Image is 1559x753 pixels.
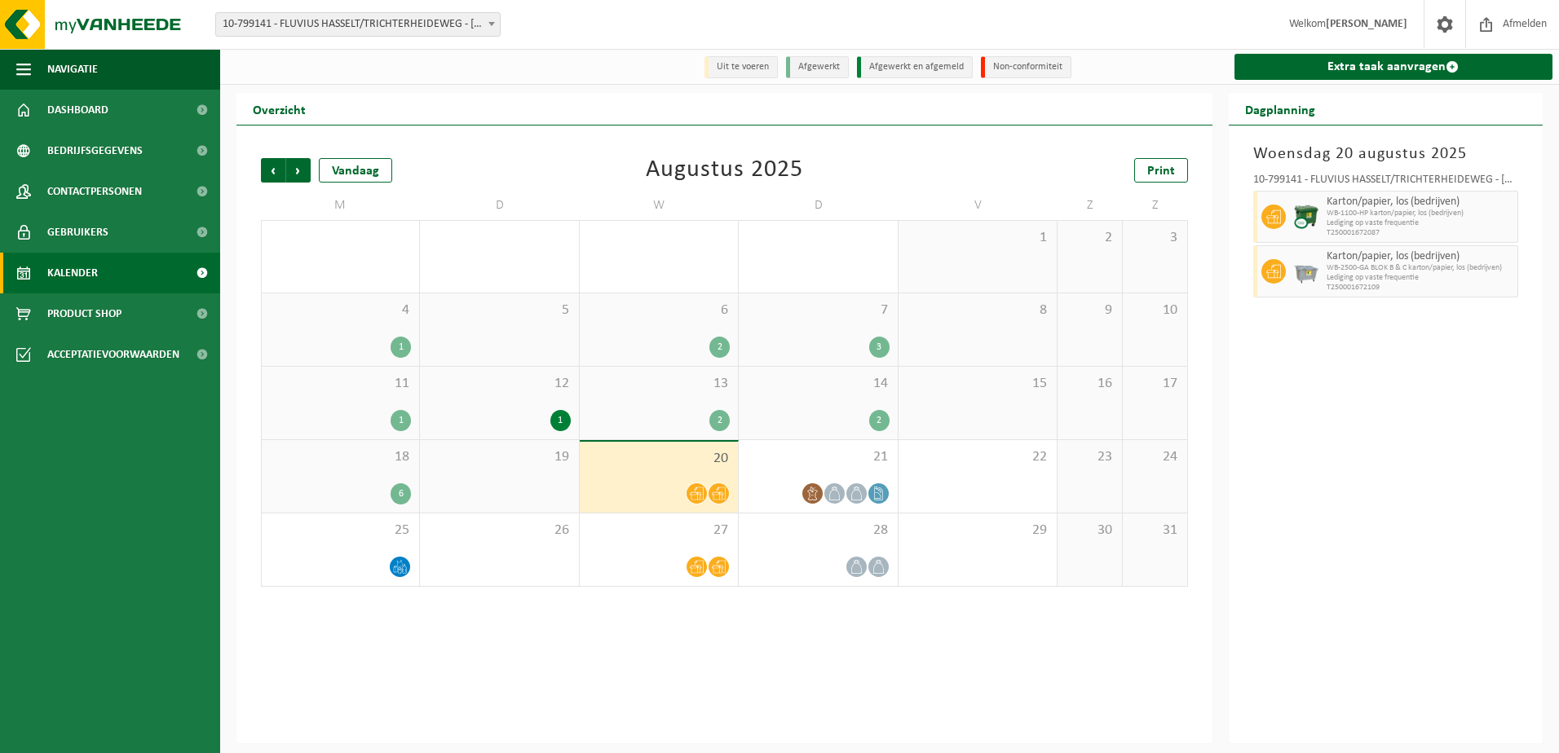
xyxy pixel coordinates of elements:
[1327,263,1514,273] span: WB-2500-GA BLOK B & C karton/papier, los (bedrijven)
[550,410,571,431] div: 1
[869,410,890,431] div: 2
[1066,302,1114,319] span: 9
[907,375,1049,393] span: 15
[580,191,739,220] td: W
[391,483,411,504] div: 6
[1294,205,1318,229] img: WB-1100-CU
[747,375,889,393] span: 14
[747,448,889,466] span: 21
[215,12,501,37] span: 10-799141 - FLUVIUS HASSELT/TRICHTERHEIDEWEG - HASSELT
[1327,283,1514,293] span: T250001672109
[261,191,420,220] td: M
[47,253,98,293] span: Kalender
[981,56,1071,78] li: Non-conformiteit
[1326,18,1407,30] strong: [PERSON_NAME]
[216,13,500,36] span: 10-799141 - FLUVIUS HASSELT/TRICHTERHEIDEWEG - HASSELT
[907,302,1049,319] span: 8
[1294,259,1318,284] img: WB-2500-GAL-GY-04
[47,212,108,253] span: Gebruikers
[47,90,108,130] span: Dashboard
[1131,522,1179,539] span: 31
[869,337,890,358] div: 3
[1327,209,1514,218] span: WB-1100-HP karton/papier, los (bedrijven)
[391,410,411,431] div: 1
[1131,302,1179,319] span: 10
[236,93,322,125] h2: Overzicht
[1058,191,1123,220] td: Z
[709,337,730,358] div: 2
[1327,228,1514,238] span: T250001672087
[420,191,579,220] td: D
[588,375,730,393] span: 13
[286,158,311,183] span: Volgende
[747,302,889,319] span: 7
[1123,191,1188,220] td: Z
[270,522,411,539] span: 25
[428,375,570,393] span: 12
[786,56,849,78] li: Afgewerkt
[47,49,98,90] span: Navigatie
[47,334,179,375] span: Acceptatievoorwaarden
[391,337,411,358] div: 1
[1253,174,1519,191] div: 10-799141 - FLUVIUS HASSELT/TRICHTERHEIDEWEG - [GEOGRAPHIC_DATA]
[1066,448,1114,466] span: 23
[428,522,570,539] span: 26
[270,302,411,319] span: 4
[739,191,898,220] td: D
[1066,229,1114,247] span: 2
[899,191,1058,220] td: V
[1066,375,1114,393] span: 16
[47,171,142,212] span: Contactpersonen
[428,448,570,466] span: 19
[1066,522,1114,539] span: 30
[1253,142,1519,166] h3: Woensdag 20 augustus 2025
[907,448,1049,466] span: 22
[1327,196,1514,209] span: Karton/papier, los (bedrijven)
[907,229,1049,247] span: 1
[47,293,121,334] span: Product Shop
[857,56,973,78] li: Afgewerkt en afgemeld
[1131,229,1179,247] span: 3
[270,375,411,393] span: 11
[1327,273,1514,283] span: Lediging op vaste frequentie
[1131,448,1179,466] span: 24
[588,450,730,468] span: 20
[1327,218,1514,228] span: Lediging op vaste frequentie
[907,522,1049,539] span: 29
[646,158,803,183] div: Augustus 2025
[428,302,570,319] span: 5
[588,522,730,539] span: 27
[1234,54,1553,80] a: Extra taak aanvragen
[319,158,392,183] div: Vandaag
[709,410,730,431] div: 2
[1147,165,1175,178] span: Print
[1134,158,1188,183] a: Print
[270,448,411,466] span: 18
[704,56,778,78] li: Uit te voeren
[1131,375,1179,393] span: 17
[47,130,143,171] span: Bedrijfsgegevens
[1229,93,1332,125] h2: Dagplanning
[747,522,889,539] span: 28
[261,158,285,183] span: Vorige
[588,302,730,319] span: 6
[1327,250,1514,263] span: Karton/papier, los (bedrijven)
